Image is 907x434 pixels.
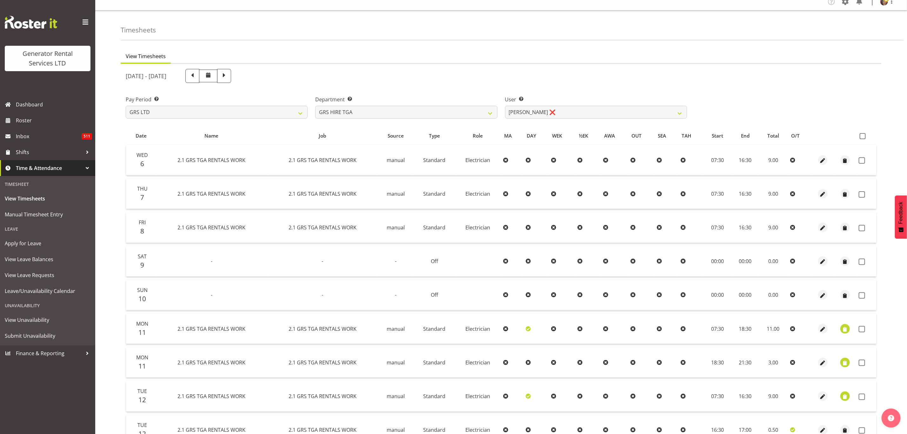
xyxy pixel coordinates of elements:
[2,267,94,283] a: View Leave Requests
[2,191,94,207] a: View Timesheets
[473,132,483,139] span: Role
[140,193,144,202] span: 7
[211,291,212,298] span: -
[289,426,357,433] span: 2.1 GRS TGA RENTALS WORK
[322,258,323,265] span: -
[137,185,148,192] span: Thu
[16,163,83,173] span: Time & Attendance
[2,312,94,328] a: View Unavailability
[137,287,148,294] span: Sun
[888,415,894,421] img: help-xxl-2.png
[2,251,94,267] a: View Leave Balances
[204,132,218,139] span: Name
[289,325,357,332] span: 2.1 GRS TGA RENTALS WORK
[137,152,148,159] span: Wed
[177,157,245,164] span: 2.1 GRS TGA RENTALS WORK
[5,239,90,248] span: Apply for Leave
[177,426,245,433] span: 2.1 GRS TGA RENTALS WORK
[137,422,147,429] span: Tue
[136,354,148,361] span: Mon
[759,212,788,243] td: 9.00
[465,157,490,164] span: Electrician
[414,314,455,344] td: Standard
[387,224,405,231] span: manual
[414,280,455,310] td: Off
[704,179,732,209] td: 07:30
[126,72,166,79] h5: [DATE] - [DATE]
[759,179,788,209] td: 9.00
[289,190,357,197] span: 2.1 GRS TGA RENTALS WORK
[759,280,788,310] td: 0.00
[5,286,90,296] span: Leave/Unavailability Calendar
[414,179,455,209] td: Standard
[2,207,94,222] a: Manual Timesheet Entry
[5,270,90,280] span: View Leave Requests
[732,212,759,243] td: 16:30
[759,347,788,378] td: 3.00
[387,393,405,400] span: manual
[732,246,759,277] td: 00:00
[2,299,94,312] div: Unavailability
[791,132,800,139] span: O/T
[387,359,405,366] span: manual
[712,132,723,139] span: Start
[5,194,90,203] span: View Timesheets
[16,349,83,358] span: Finance & Reporting
[704,347,732,378] td: 18:30
[82,133,92,139] span: 511
[138,294,146,303] span: 10
[429,132,440,139] span: Type
[414,347,455,378] td: Standard
[5,16,57,29] img: Rosterit website logo
[732,145,759,175] td: 16:30
[759,145,788,175] td: 9.00
[289,224,357,231] span: 2.1 GRS TGA RENTALS WORK
[5,254,90,264] span: View Leave Balances
[138,253,147,260] span: Sat
[16,132,82,141] span: Inbox
[139,219,146,226] span: Fri
[289,359,357,366] span: 2.1 GRS TGA RENTALS WORK
[322,291,323,298] span: -
[140,227,144,235] span: 8
[140,159,144,168] span: 6
[16,147,83,157] span: Shifts
[138,362,146,370] span: 11
[138,395,146,404] span: 12
[136,132,147,139] span: Date
[741,132,750,139] span: End
[895,195,907,239] button: Feedback - Show survey
[387,426,405,433] span: manual
[898,202,904,224] span: Feedback
[387,325,405,332] span: manual
[704,280,732,310] td: 00:00
[387,190,405,197] span: manual
[732,314,759,344] td: 18:30
[289,393,357,400] span: 2.1 GRS TGA RENTALS WORK
[759,381,788,411] td: 9.00
[395,258,397,265] span: -
[759,246,788,277] td: 0.00
[126,52,166,60] span: View Timesheets
[631,132,642,139] span: OUT
[465,325,490,332] span: Electrician
[465,426,490,433] span: Electrician
[527,132,536,139] span: DAY
[414,381,455,411] td: Standard
[767,132,779,139] span: Total
[414,145,455,175] td: Standard
[177,393,245,400] span: 2.1 GRS TGA RENTALS WORK
[140,261,144,269] span: 9
[604,132,615,139] span: AWA
[732,381,759,411] td: 16:30
[177,224,245,231] span: 2.1 GRS TGA RENTALS WORK
[289,157,357,164] span: 2.1 GRS TGA RENTALS WORK
[136,320,148,327] span: Mon
[504,132,512,139] span: MA
[319,132,326,139] span: Job
[759,314,788,344] td: 11.00
[732,347,759,378] td: 21:30
[505,96,687,103] label: User
[732,179,759,209] td: 16:30
[552,132,563,139] span: WEK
